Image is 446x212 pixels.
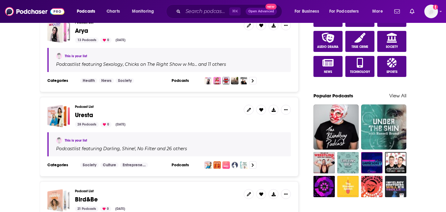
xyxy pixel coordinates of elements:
[56,137,62,143] img: Amanda Gibson
[313,104,359,150] img: The Blindboy Podcast
[385,152,406,173] img: Psychobabble with Tyler Oakley & Korey Kuhl
[75,206,98,212] div: 21 Podcasts
[99,78,114,83] a: News
[281,189,291,199] button: Show More Button
[385,176,406,197] img: The McElroy Brothers Will Be In Trolls World Tour
[204,77,212,84] img: Sexology
[128,6,162,16] button: open menu
[368,6,391,16] button: open menu
[424,5,438,18] img: User Profile
[56,61,283,67] div: Podcast list featuring
[47,163,75,167] h3: Categories
[372,7,383,16] span: More
[103,62,123,67] h4: Sexology
[172,78,199,83] h3: Podcasts
[325,6,368,16] button: open menu
[198,61,226,67] p: and 11 others
[350,70,370,74] span: Technology
[75,122,99,127] div: 28 Podcasts
[136,146,156,151] a: No Filter
[47,105,70,127] a: Uresta
[107,7,120,16] span: Charts
[103,6,124,16] a: Charts
[231,77,238,84] img: CockTales: Dirty Discussions
[313,93,353,99] a: Popular Podcasts
[75,112,93,119] a: Uresta
[113,37,128,43] div: [DATE]
[65,138,87,142] a: This is your list
[113,206,128,212] div: [DATE]
[281,20,291,30] button: Show More Button
[72,6,103,16] button: open menu
[183,6,229,16] input: Search podcasts, credits, & more...
[137,146,156,151] h4: No Filter
[75,196,98,203] span: Bird&Be
[103,146,135,151] h4: Darling, Shine!
[246,8,277,15] button: Open AdvancedNew
[100,37,111,43] div: 0
[392,6,402,17] a: Show notifications dropdown
[123,61,124,67] span: ,
[100,163,119,167] a: Culture
[56,146,283,151] div: Podcast list featuring
[75,111,93,119] span: Uresta
[213,77,221,84] img: Chicks on The Right Show w Mock & Daisy
[56,53,62,59] img: Amanda Gibson
[361,152,383,173] img: Kinda Funny Gamescast: Video Game Podcast
[124,62,197,67] a: Chicks on The Right Show w Mo…
[345,56,374,77] a: Technology
[65,54,87,58] a: This is your list
[361,176,383,197] a: The Breakdown with Shaun King
[100,206,111,212] div: 0
[265,4,277,10] span: New
[337,152,359,173] img: Circling Back
[75,37,99,43] div: 13 Podcasts
[240,161,247,169] img: Birth With Power
[47,20,70,43] a: Arya
[361,104,406,150] img: Under The Skin with Russell Brand
[172,163,199,167] h3: Podcasts
[313,56,343,77] a: News
[317,45,339,49] span: Audio Drama
[47,78,75,83] h3: Categories
[313,152,335,173] img: Art of Wrestling
[75,27,88,35] span: Arya
[389,93,406,99] a: View All
[377,31,406,52] a: Society
[433,5,438,10] svg: Add a profile image
[125,62,197,67] h4: Chicks on The Right Show w Mo…
[102,146,135,151] a: Darling, Shine!
[80,163,99,167] a: Society
[377,56,406,77] a: Sports
[116,78,134,83] a: Society
[172,4,288,19] div: Search podcasts, credits, & more...
[329,7,359,16] span: For Podcasters
[77,7,95,16] span: Podcasts
[47,189,70,212] a: Bird&Be
[337,176,359,197] img: The Wooden Spoon
[102,62,123,67] a: Sexology
[424,5,438,18] button: Show profile menu
[75,196,98,203] a: Bird&Be
[313,176,335,197] img: Duncan Trussell Family Hour
[424,5,438,18] span: Logged in as amandagibson
[75,189,239,193] h3: Podcast List
[324,70,332,74] span: News
[135,146,136,151] span: ,
[248,10,274,13] span: Open Advanced
[204,161,212,169] img: Darling, Shine!
[80,78,97,83] a: Health
[113,122,128,127] div: [DATE]
[157,146,187,151] p: and 26 others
